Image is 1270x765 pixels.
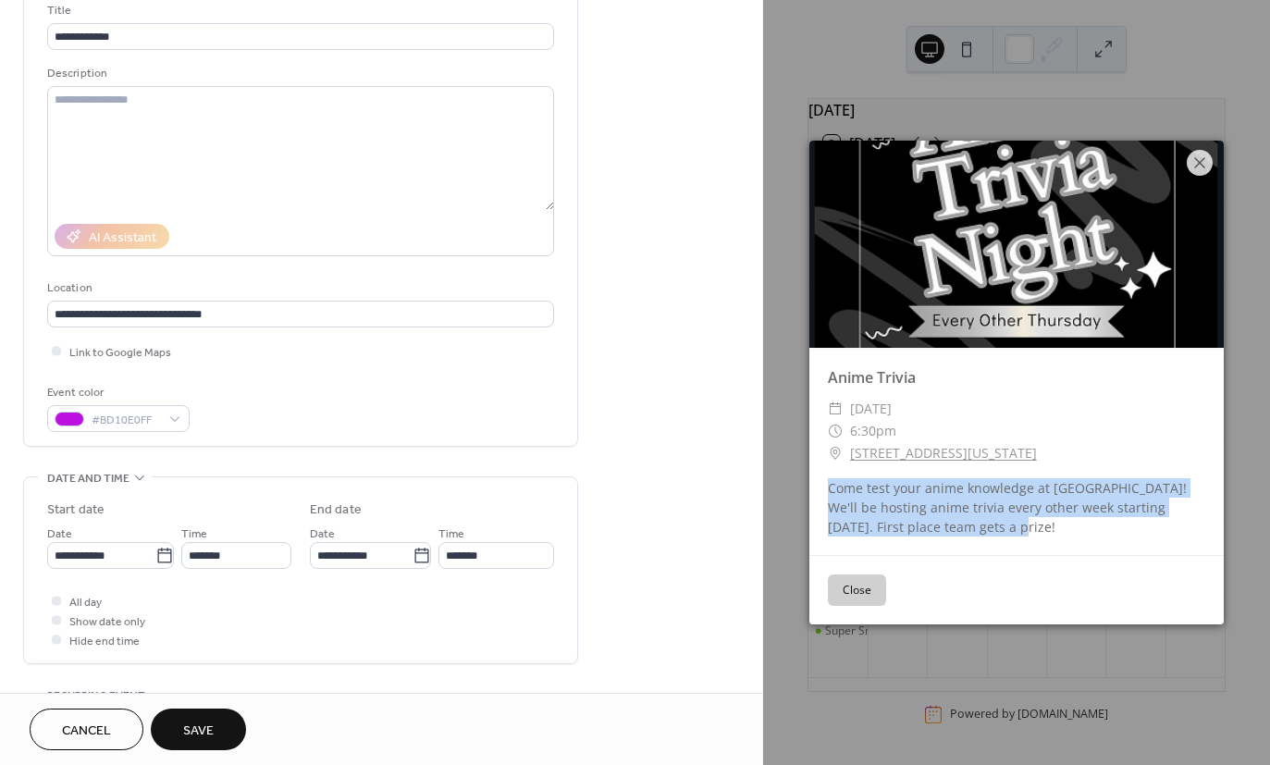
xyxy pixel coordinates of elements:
span: Date and time [47,469,129,488]
span: All day [69,593,102,612]
span: Cancel [62,722,111,741]
span: Hide end time [69,632,140,651]
span: [DATE] [850,398,892,420]
a: [STREET_ADDRESS][US_STATE] [850,442,1037,464]
span: Time [438,524,464,544]
div: End date [310,500,362,520]
span: 6:30pm [850,420,896,442]
div: Start date [47,500,105,520]
button: Cancel [30,709,143,750]
div: Anime Trivia [809,366,1224,389]
div: Come test your anime knowledge at [GEOGRAPHIC_DATA]! We'll be hosting anime trivia every other we... [809,478,1224,537]
div: Location [47,278,550,298]
span: Link to Google Maps [69,343,171,363]
div: Description [47,64,550,83]
div: Event color [47,383,186,402]
button: Save [151,709,246,750]
div: ​ [828,442,843,464]
span: Time [181,524,207,544]
div: Title [47,1,550,20]
div: ​ [828,420,843,442]
span: Show date only [69,612,145,632]
span: Date [310,524,335,544]
span: Date [47,524,72,544]
span: Recurring event [47,686,145,706]
span: #BD10E0FF [92,411,160,430]
div: ​ [828,398,843,420]
span: Save [183,722,214,741]
button: Close [828,574,886,606]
